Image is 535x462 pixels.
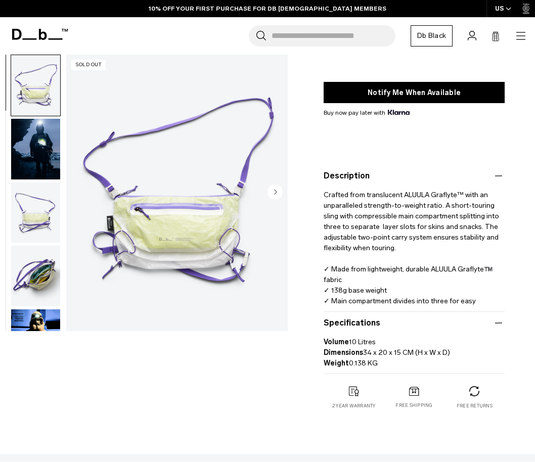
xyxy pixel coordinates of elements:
[324,317,505,329] button: Specifications
[324,82,505,103] button: Notify Me When Available
[324,338,349,346] strong: Volume
[149,4,386,13] a: 10% OFF YOUR FIRST PURCHASE FOR DB [DEMOGRAPHIC_DATA] MEMBERS
[324,359,349,367] strong: Weight
[268,184,283,201] button: Next slide
[11,55,60,116] img: Weigh_Lighter_Sling_10L_1.png
[11,118,61,180] button: Weigh_Lighter_Sling_10L_Lifestyle.png
[11,309,61,371] button: Weigh Lighter Sling 10L Aurora
[324,348,363,357] strong: Dimensions
[324,182,505,338] p: Crafted from translucent ALUULA Graflyte™ with an unparalleled strength-to-weight ratio. A short-...
[324,108,410,117] span: Buy now pay later with
[11,182,60,243] img: Weigh_Lighter_Sling_10L_2.png
[71,60,106,70] p: Sold Out
[11,55,61,116] button: Weigh_Lighter_Sling_10L_1.png
[324,329,505,368] p: 10 Litres 34 x 20 x 15 CM (H x W x D) 0.138 KG
[11,182,61,244] button: Weigh_Lighter_Sling_10L_2.png
[411,25,453,47] a: Db Black
[11,245,61,307] button: Weigh_Lighter_Sling_10L_3.png
[388,110,410,115] img: {"height" => 20, "alt" => "Klarna"}
[11,309,60,370] img: Weigh Lighter Sling 10L Aurora
[324,170,505,182] button: Description
[457,402,493,409] p: Free returns
[332,402,376,409] p: 2 year warranty
[11,246,60,306] img: Weigh_Lighter_Sling_10L_3.png
[11,119,60,179] img: Weigh_Lighter_Sling_10L_Lifestyle.png
[66,55,288,331] img: Weigh_Lighter_Sling_10L_1.png
[66,55,288,331] li: 1 / 6
[395,402,432,409] p: Free shipping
